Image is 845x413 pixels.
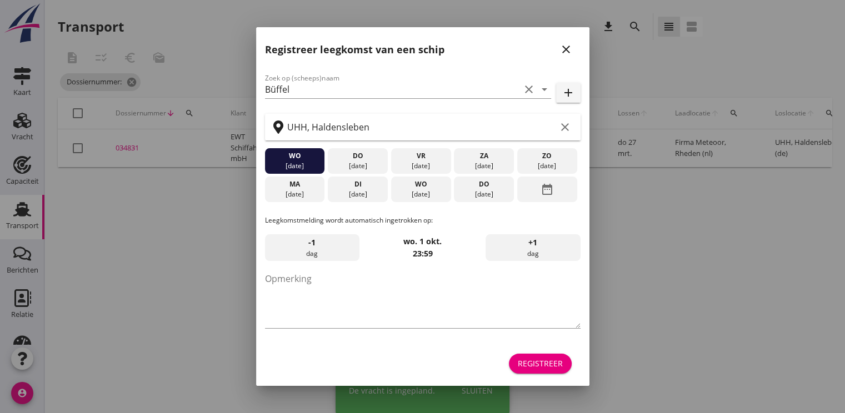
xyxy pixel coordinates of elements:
[518,357,563,369] div: Registreer
[413,248,433,259] strong: 23:59
[267,161,322,171] div: [DATE]
[393,189,448,199] div: [DATE]
[541,179,554,199] i: date_range
[331,161,385,171] div: [DATE]
[559,43,573,56] i: close
[393,179,448,189] div: wo
[267,151,322,161] div: wo
[331,151,385,161] div: do
[457,189,511,199] div: [DATE]
[267,189,322,199] div: [DATE]
[457,161,511,171] div: [DATE]
[265,270,581,328] textarea: Opmerking
[331,179,385,189] div: di
[265,234,359,261] div: dag
[308,236,316,249] span: -1
[267,179,322,189] div: ma
[486,234,580,261] div: dag
[522,83,536,96] i: clear
[457,151,511,161] div: za
[528,236,537,249] span: +1
[393,151,448,161] div: vr
[562,86,575,99] i: add
[457,179,511,189] div: do
[558,120,572,134] i: clear
[331,189,385,199] div: [DATE]
[509,354,572,374] button: Registreer
[393,161,448,171] div: [DATE]
[265,42,444,57] h2: Registreer leegkomst van een schip
[520,151,574,161] div: zo
[538,83,551,96] i: arrow_drop_down
[287,118,556,136] input: Zoek op terminal of plaats
[403,236,442,246] strong: wo. 1 okt.
[265,215,581,225] p: Leegkomstmelding wordt automatisch ingetrokken op:
[520,161,574,171] div: [DATE]
[265,80,520,98] input: Zoek op (scheeps)naam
